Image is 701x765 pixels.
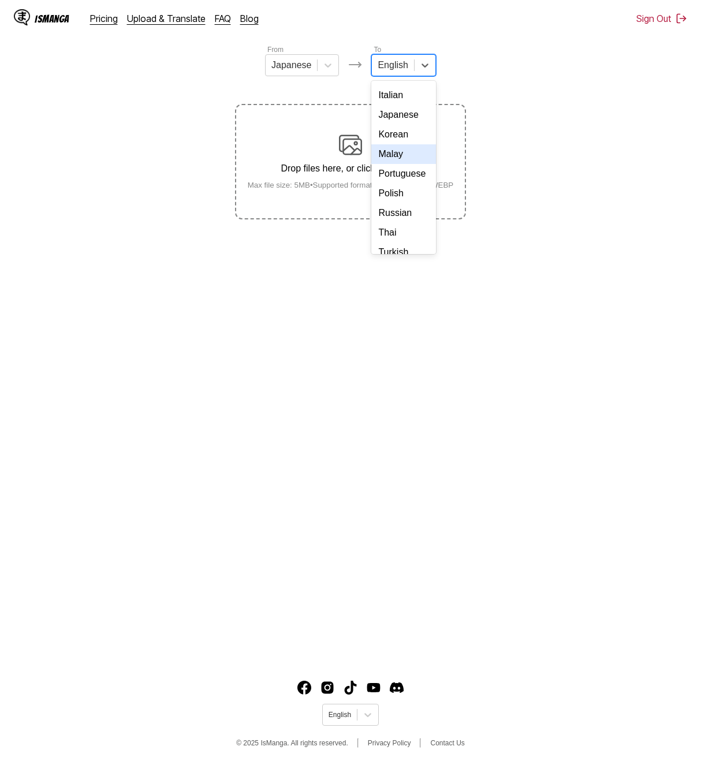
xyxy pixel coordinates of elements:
a: Privacy Policy [368,739,411,747]
div: Russian [371,203,435,223]
label: To [374,46,381,54]
div: Korean [371,125,435,144]
div: Polish [371,184,435,203]
a: Facebook [297,681,311,695]
a: Contact Us [430,739,464,747]
small: Max file size: 5MB • Supported formats: JP(E)G, PNG, WEBP [238,181,463,189]
button: Sign Out [636,13,687,24]
img: IsManga Discord [390,681,404,695]
a: Instagram [320,681,334,695]
img: Languages icon [348,58,362,72]
div: Turkish [371,242,435,262]
img: IsManga YouTube [367,681,381,695]
img: IsManga Facebook [297,681,311,695]
a: Youtube [367,681,381,695]
a: Blog [240,13,259,24]
a: Discord [390,681,404,695]
a: IsManga LogoIsManga [14,9,90,28]
input: Select language [329,711,330,719]
a: FAQ [215,13,231,24]
p: Drop files here, or click to browse. [238,163,463,174]
label: From [267,46,284,54]
img: Sign out [676,13,687,24]
div: Malay [371,144,435,164]
a: Pricing [90,13,118,24]
img: IsManga TikTok [344,681,357,695]
div: Japanese [371,105,435,125]
a: Upload & Translate [127,13,206,24]
div: Portuguese [371,164,435,184]
div: IsManga [35,13,69,24]
div: Italian [371,85,435,105]
div: Thai [371,223,435,242]
a: TikTok [344,681,357,695]
span: © 2025 IsManga. All rights reserved. [236,739,348,747]
img: IsManga Logo [14,9,30,25]
img: IsManga Instagram [320,681,334,695]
